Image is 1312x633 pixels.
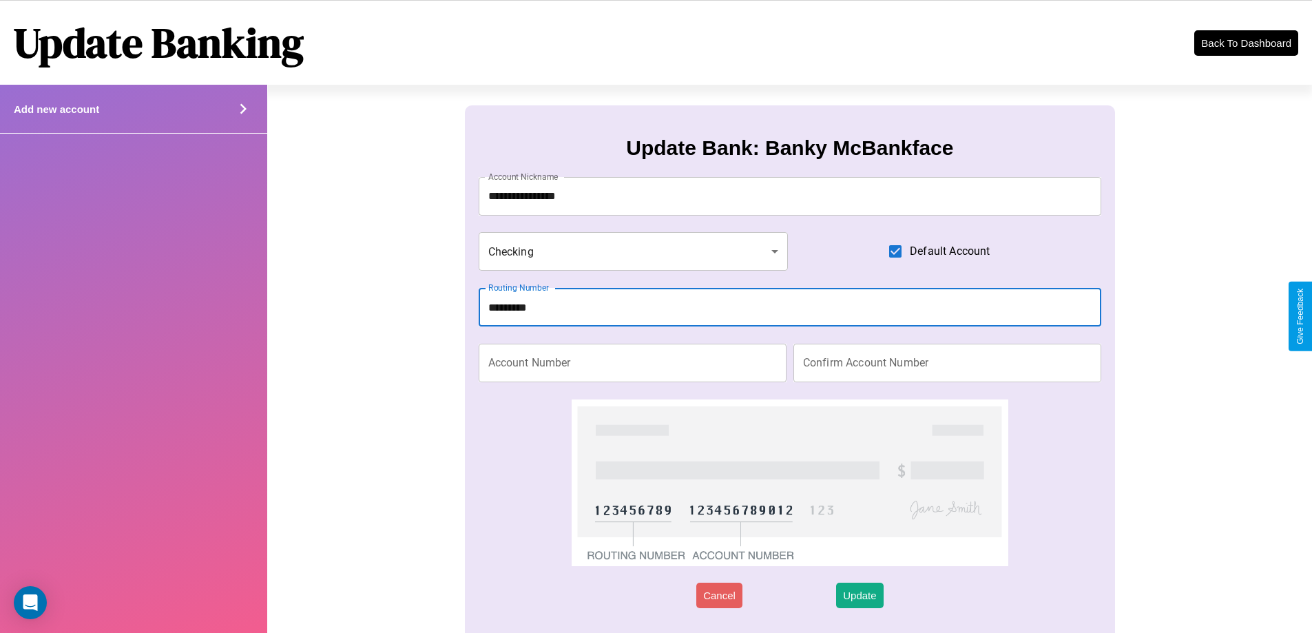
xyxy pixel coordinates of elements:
img: check [572,399,1008,566]
button: Update [836,583,883,608]
button: Cancel [696,583,742,608]
div: Give Feedback [1295,289,1305,344]
div: Checking [479,232,789,271]
div: Open Intercom Messenger [14,586,47,619]
h1: Update Banking [14,14,304,71]
span: Default Account [910,243,990,260]
label: Account Nickname [488,171,559,183]
button: Back To Dashboard [1194,30,1298,56]
label: Routing Number [488,282,549,293]
h4: Add new account [14,103,99,115]
h3: Update Bank: Banky McBankface [626,136,953,160]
